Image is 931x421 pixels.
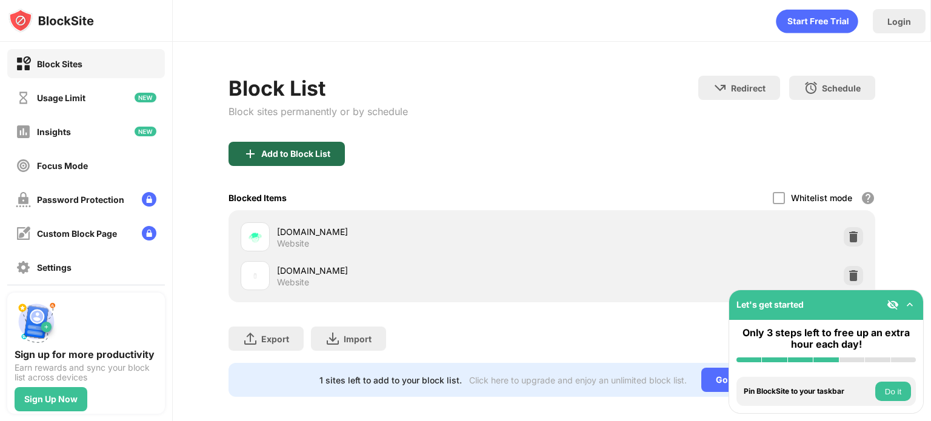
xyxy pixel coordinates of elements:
div: Sign up for more productivity [15,348,158,360]
div: Schedule [822,83,861,93]
img: favicons [248,230,262,244]
div: animation [776,9,858,33]
img: password-protection-off.svg [16,192,31,207]
img: block-on.svg [16,56,31,71]
img: insights-off.svg [16,124,31,139]
img: eye-not-visible.svg [887,299,899,311]
div: [DOMAIN_NAME] [277,264,552,277]
div: Whitelist mode [791,193,852,203]
div: Insights [37,127,71,137]
img: customize-block-page-off.svg [16,226,31,241]
div: Focus Mode [37,161,88,171]
div: Block Sites [37,59,82,69]
div: Blocked Items [229,193,287,203]
div: Earn rewards and sync your block list across devices [15,363,158,382]
img: lock-menu.svg [142,192,156,207]
img: omni-setup-toggle.svg [904,299,916,311]
div: Website [277,277,309,288]
div: Only 3 steps left to free up an extra hour each day! [736,327,916,350]
img: new-icon.svg [135,127,156,136]
div: Password Protection [37,194,124,205]
div: Add to Block List [261,149,330,159]
img: favicons [248,268,262,283]
div: Export [261,334,289,344]
div: [DOMAIN_NAME] [277,225,552,238]
div: Block List [229,76,408,101]
div: Click here to upgrade and enjoy an unlimited block list. [469,375,687,385]
div: Block sites permanently or by schedule [229,105,408,118]
img: logo-blocksite.svg [8,8,94,33]
img: settings-off.svg [16,260,31,275]
div: Custom Block Page [37,228,117,239]
div: Usage Limit [37,93,85,103]
div: Settings [37,262,72,273]
div: Pin BlockSite to your taskbar [744,387,872,396]
div: Sign Up Now [24,394,78,404]
div: Import [344,334,372,344]
img: push-signup.svg [15,300,58,343]
img: time-usage-off.svg [16,90,31,105]
button: Do it [875,382,911,401]
div: Let's get started [736,299,804,310]
img: lock-menu.svg [142,226,156,240]
div: Go Unlimited [701,368,784,392]
div: 1 sites left to add to your block list. [319,375,462,385]
img: focus-off.svg [16,158,31,173]
div: Redirect [731,83,766,93]
img: new-icon.svg [135,93,156,102]
div: Website [277,238,309,249]
div: Login [887,16,911,27]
